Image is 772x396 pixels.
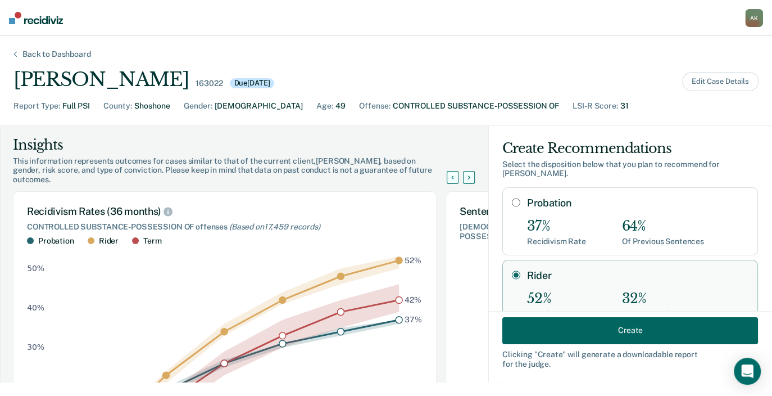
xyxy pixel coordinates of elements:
[460,222,702,241] div: [DEMOGRAPHIC_DATA], LSI-R = 31+, CONTROLLED SUBSTANCE-POSSESSION OF offenses
[502,160,758,179] div: Select the disposition below that you plan to recommend for [PERSON_NAME] .
[229,222,320,231] span: (Based on 17,459 records )
[405,256,421,265] text: 52%
[502,349,758,368] div: Clicking " Create " will generate a downloadable report for the judge.
[393,100,559,112] div: CONTROLLED SUBSTANCE-POSSESSION OF
[27,303,44,312] text: 40%
[359,100,390,112] div: Offense :
[527,269,748,282] label: Rider
[9,49,105,59] div: Back to Dashboard
[27,205,423,218] div: Recidivism Rates (36 months)
[13,68,189,91] div: [PERSON_NAME]
[527,309,586,319] div: Recidivism Rate
[622,218,704,235] div: 64%
[215,100,303,112] div: [DEMOGRAPHIC_DATA]
[745,9,763,27] div: A K
[134,100,170,112] div: Shoshone
[9,12,63,24] img: Recidiviz
[745,9,763,27] button: AK
[27,264,44,273] text: 50%
[527,237,586,246] div: Recidivism Rate
[103,100,132,112] div: County :
[620,100,629,112] div: 31
[38,236,74,246] div: Probation
[405,316,422,325] text: 37%
[460,205,702,218] div: Sentence Distribution
[143,236,161,246] div: Term
[502,139,758,157] div: Create Recommendations
[527,197,748,209] label: Probation
[405,256,422,325] g: text
[316,100,333,112] div: Age :
[27,343,44,352] text: 30%
[527,218,586,235] div: 37%
[622,309,704,319] div: Of Previous Sentences
[622,291,704,307] div: 32%
[13,100,60,112] div: Report Type :
[573,100,618,112] div: LSI-R Score :
[13,156,460,184] div: This information represents outcomes for cases similar to that of the current client, [PERSON_NAM...
[62,100,90,112] div: Full PSI
[184,100,212,112] div: Gender :
[230,78,275,88] div: Due [DATE]
[99,236,119,246] div: Rider
[502,317,758,344] button: Create
[196,79,222,88] div: 163022
[27,222,423,232] div: CONTROLLED SUBSTANCE-POSSESSION OF offenses
[405,295,421,304] text: 42%
[682,72,759,91] button: Edit Case Details
[622,237,704,246] div: Of Previous Sentences
[527,291,586,307] div: 52%
[13,136,460,154] div: Insights
[734,358,761,385] div: Open Intercom Messenger
[335,100,346,112] div: 49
